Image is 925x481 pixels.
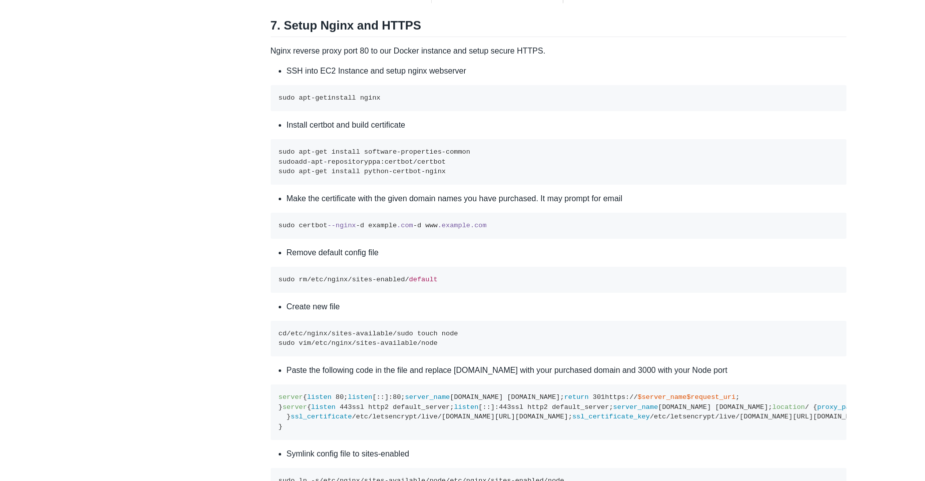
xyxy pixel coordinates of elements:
li: Symlink config file to sites-enabled [287,448,847,460]
code: sudo apt- install nginx [279,94,381,102]
span: $server_name [638,393,687,401]
span: 443 [340,403,352,411]
li: Remove default config file [287,247,847,259]
li: Make the certificate with the given domain names you have purchased. It may prompt for email [287,193,847,205]
li: Install certbot and build certificate [287,119,847,131]
code: cd nginx sudo touch node sudo vim nginx node [279,330,458,347]
span: /etc/ [311,339,332,347]
code: sudo apt-get install software-properties-common sudo ppa:certbot/certbot sudo apt-get install pyt... [279,148,470,175]
span: .example [438,222,470,229]
span: 301 [593,393,605,401]
span: $request_uri [686,393,735,401]
span: ssl_certificate [291,413,352,420]
span: add-apt-repository [295,158,368,166]
p: Nginx reverse proxy port 80 to our Docker instance and setup secure HTTPS. [271,45,847,57]
li: SSH into EC2 Instance and setup nginx webserver [287,65,847,77]
span: server_name [405,393,450,401]
li: Paste the following code in the file and replace [DOMAIN_NAME] with your purchased domain and 300... [287,364,847,376]
code: sudo certbot -d example -d www [279,222,487,229]
span: --nginx [327,222,356,229]
span: /etc/ [287,330,307,337]
li: Create new file [287,301,847,313]
span: get [315,94,327,102]
span: .com [397,222,413,229]
span: return [564,393,589,401]
span: server [279,393,303,401]
span: 80 [336,393,344,401]
span: listen [454,403,478,411]
span: ssl_certificate_key [572,413,650,420]
span: proxy_pass [817,403,858,411]
span: server [283,403,307,411]
span: listen [307,393,332,401]
span: /sites-available/ [352,339,421,347]
span: .com [470,222,487,229]
span: location [772,403,805,411]
span: listen [311,403,336,411]
span: /sites-available/ [327,330,397,337]
span: default [409,276,438,283]
code: sudo rm nginx [279,276,438,283]
span: 443 [499,403,511,411]
span: 80 [393,393,401,401]
span: server_name [613,403,658,411]
span: /etc/ [307,276,328,283]
h2: 7. Setup Nginx and HTTPS [271,18,847,37]
span: /sites-enabled/ [348,276,409,283]
span: listen [348,393,372,401]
